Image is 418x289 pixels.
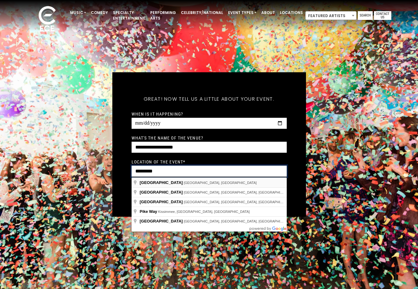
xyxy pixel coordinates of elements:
span: Featured Artists [306,11,356,20]
label: What's the name of the venue? [132,135,203,141]
a: About [259,7,277,18]
a: Celebrity/National [178,7,226,18]
a: Contact Us [374,11,391,20]
span: [GEOGRAPHIC_DATA] [140,180,183,185]
span: Kissimmee, [GEOGRAPHIC_DATA], [GEOGRAPHIC_DATA] [158,210,250,213]
a: Search [358,11,373,20]
a: Comedy [88,7,110,18]
img: ece_new_logo_whitev2-1.png [32,4,63,34]
h5: Great! Now tell us a little about your event. [132,88,287,110]
span: [GEOGRAPHIC_DATA] [140,219,183,223]
a: Performing Arts [148,7,178,24]
label: Location of the event [132,159,186,165]
span: [GEOGRAPHIC_DATA], [GEOGRAPHIC_DATA] [184,181,257,185]
span: [GEOGRAPHIC_DATA], [GEOGRAPHIC_DATA], [GEOGRAPHIC_DATA] [184,200,294,204]
a: Event Types [226,7,259,18]
span: Featured Artists [305,11,357,20]
a: Specialty Entertainment [110,7,148,24]
span: [GEOGRAPHIC_DATA] [140,190,183,195]
span: Pike Way [140,209,157,214]
label: When is it happening? [132,111,183,117]
a: Locations [277,7,305,18]
a: Music [68,7,88,18]
span: [GEOGRAPHIC_DATA], [GEOGRAPHIC_DATA], [GEOGRAPHIC_DATA] [184,219,294,223]
span: [GEOGRAPHIC_DATA], [GEOGRAPHIC_DATA], [GEOGRAPHIC_DATA] [184,190,294,194]
span: [GEOGRAPHIC_DATA] [140,200,183,204]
